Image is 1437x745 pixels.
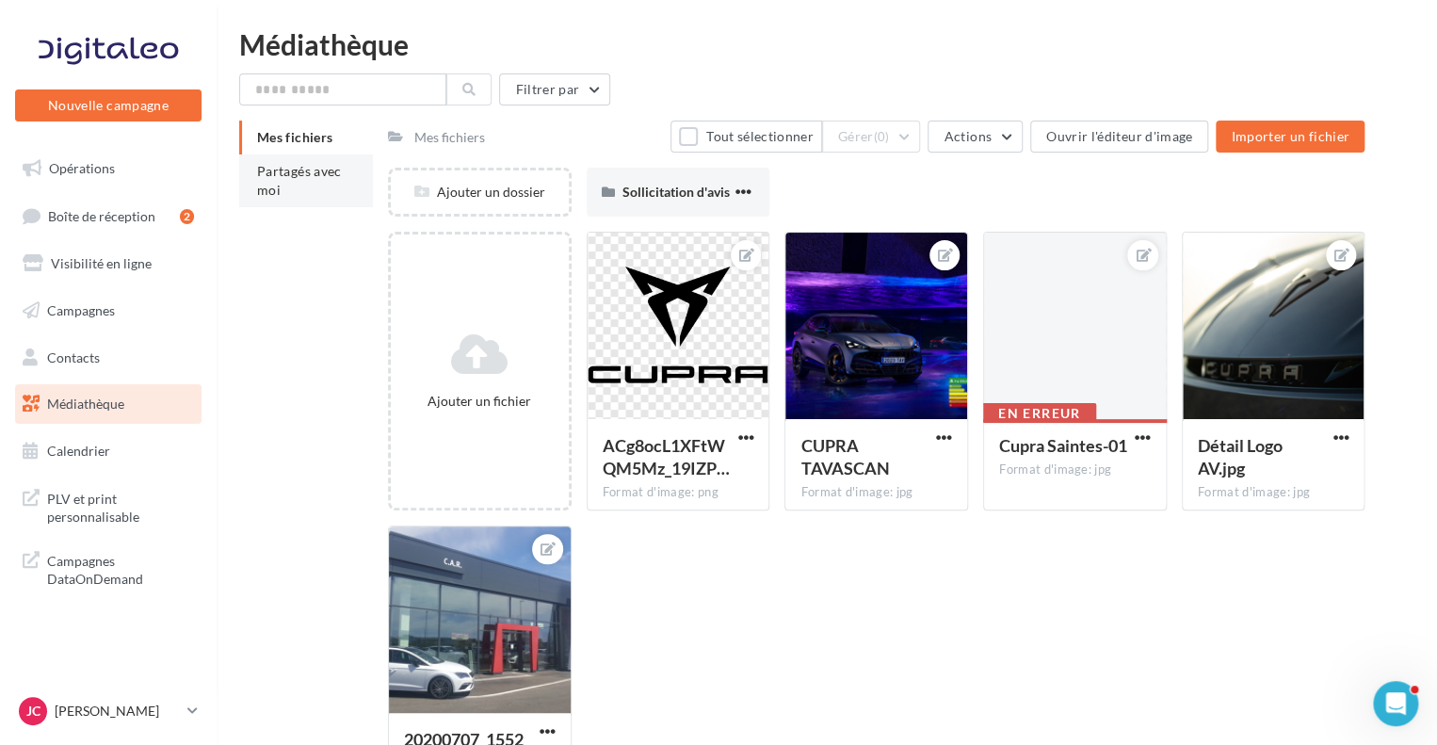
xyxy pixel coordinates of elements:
[239,30,1414,58] div: Médiathèque
[944,128,991,144] span: Actions
[1030,121,1208,153] button: Ouvrir l'éditeur d'image
[11,291,205,331] a: Campagnes
[1216,121,1364,153] button: Importer un fichier
[47,302,115,318] span: Campagnes
[999,435,1127,456] span: Cupra Saintes-01
[47,548,194,589] span: Campagnes DataOnDemand
[391,183,569,202] div: Ajouter un dossier
[11,478,205,534] a: PLV et print personnalisable
[1231,128,1349,144] span: Importer un fichier
[48,207,155,223] span: Boîte de réception
[800,484,952,501] div: Format d'image: jpg
[928,121,1022,153] button: Actions
[11,541,205,596] a: Campagnes DataOnDemand
[11,384,205,424] a: Médiathèque
[414,128,485,147] div: Mes fichiers
[49,160,115,176] span: Opérations
[26,702,40,721] span: JC
[11,196,205,236] a: Boîte de réception2
[874,129,890,144] span: (0)
[11,244,205,283] a: Visibilité en ligne
[983,403,1096,424] div: En erreur
[15,693,202,729] a: JC [PERSON_NAME]
[47,486,194,526] span: PLV et print personnalisable
[47,443,110,459] span: Calendrier
[499,73,610,105] button: Filtrer par
[670,121,821,153] button: Tout sélectionner
[603,435,730,478] span: ACg8ocL1XFtWQM5Mz_19IZPCYbTqDXsMM4V_ajNuPlULaXkEp4alEWI
[622,184,730,200] span: Sollicitation d'avis
[1198,484,1349,501] div: Format d'image: jpg
[999,462,1151,478] div: Format d'image: jpg
[800,435,889,478] span: CUPRA TAVASCAN
[51,255,152,271] span: Visibilité en ligne
[257,129,332,145] span: Mes fichiers
[47,348,100,364] span: Contacts
[257,163,342,198] span: Partagés avec moi
[1373,681,1418,726] iframe: Intercom live chat
[1198,435,1283,478] span: Détail Logo AV.jpg
[11,149,205,188] a: Opérations
[15,89,202,121] button: Nouvelle campagne
[603,484,754,501] div: Format d'image: png
[47,396,124,412] span: Médiathèque
[11,431,205,471] a: Calendrier
[55,702,180,721] p: [PERSON_NAME]
[11,338,205,378] a: Contacts
[398,392,561,411] div: Ajouter un fichier
[180,209,194,224] div: 2
[822,121,921,153] button: Gérer(0)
